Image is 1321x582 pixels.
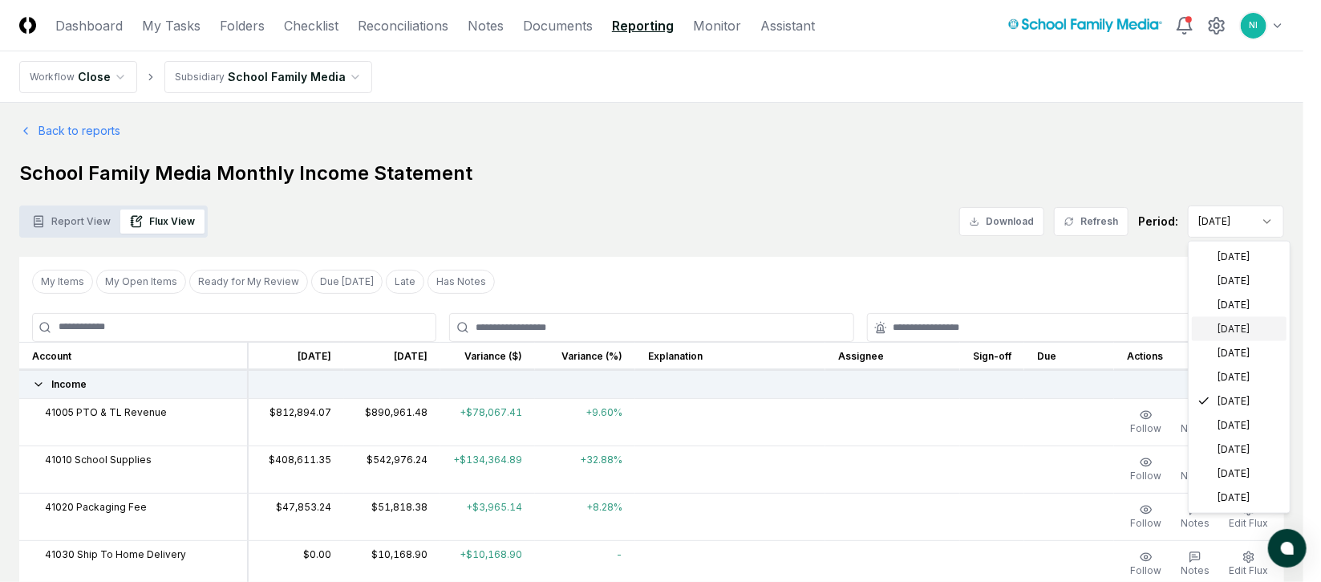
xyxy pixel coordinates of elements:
span: [DATE] [1218,442,1250,457]
span: [DATE] [1218,466,1250,481]
span: [DATE] [1218,250,1250,264]
span: [DATE] [1218,322,1250,336]
span: [DATE] [1218,418,1250,433]
span: [DATE] [1218,370,1250,385]
span: [DATE] [1218,298,1250,312]
span: [DATE] [1218,394,1250,409]
span: [DATE] [1218,490,1250,505]
span: [DATE] [1218,274,1250,288]
span: [DATE] [1218,346,1250,360]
